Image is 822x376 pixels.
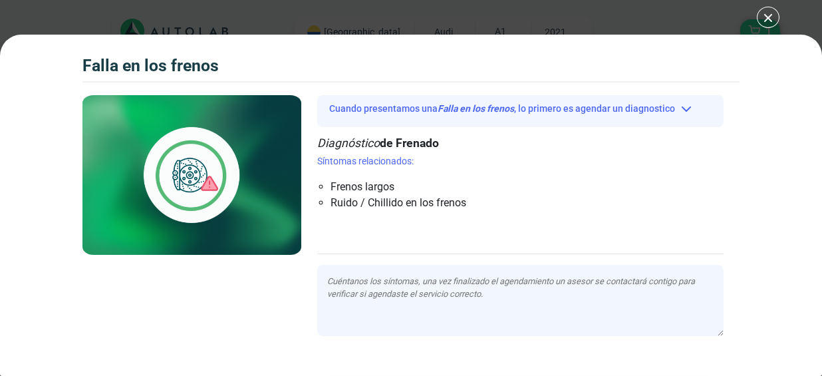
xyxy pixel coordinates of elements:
[317,98,724,119] button: Cuando presentamos unaFalla en los frenos, lo primero es agendar un diagnostico
[331,195,645,211] li: Ruido / Chillido en los frenos
[317,136,380,150] span: Diagnóstico
[82,56,219,76] h3: Falla en los frenos
[331,179,645,195] li: Frenos largos
[380,136,439,150] span: de Frenado
[317,154,724,168] p: Síntomas relacionados:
